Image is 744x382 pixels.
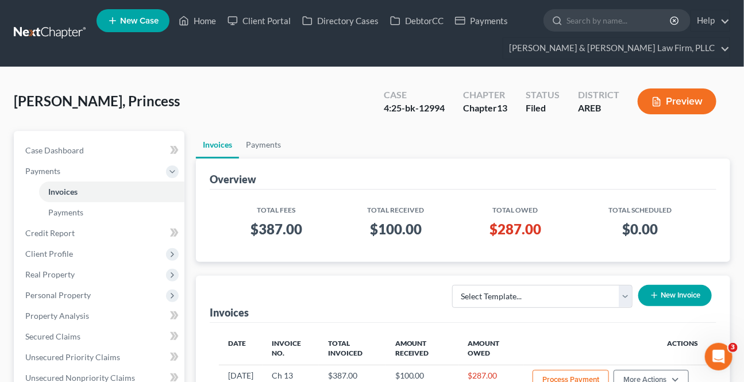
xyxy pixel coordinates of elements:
[578,102,619,115] div: AREB
[219,332,263,365] th: Date
[386,332,459,365] th: Amount Received
[210,306,249,319] div: Invoices
[503,38,730,59] a: [PERSON_NAME] & [PERSON_NAME] Law Firm, PLLC
[458,199,573,215] th: Total Owed
[120,17,159,25] span: New Case
[384,102,445,115] div: 4:25-bk-12994
[39,182,184,202] a: Invoices
[638,285,712,306] button: New Invoice
[319,332,386,365] th: Total Invoiced
[48,187,78,196] span: Invoices
[196,131,239,159] a: Invoices
[578,88,619,102] div: District
[334,199,457,215] th: Total Received
[638,88,716,114] button: Preview
[384,10,449,31] a: DebtorCC
[449,10,514,31] a: Payments
[566,10,672,31] input: Search by name...
[463,102,507,115] div: Chapter
[25,352,120,362] span: Unsecured Priority Claims
[523,332,707,365] th: Actions
[691,10,730,31] a: Help
[210,172,256,186] div: Overview
[526,102,560,115] div: Filed
[25,290,91,300] span: Personal Property
[573,199,707,215] th: Total Scheduled
[16,306,184,326] a: Property Analysis
[25,331,80,341] span: Secured Claims
[16,223,184,244] a: Credit Report
[239,131,288,159] a: Payments
[384,88,445,102] div: Case
[16,347,184,368] a: Unsecured Priority Claims
[25,269,75,279] span: Real Property
[728,343,738,352] span: 3
[219,199,334,215] th: Total Fees
[526,88,560,102] div: Status
[16,140,184,161] a: Case Dashboard
[705,343,733,371] iframe: Intercom live chat
[25,145,84,155] span: Case Dashboard
[25,166,60,176] span: Payments
[222,10,296,31] a: Client Portal
[16,326,184,347] a: Secured Claims
[25,249,73,258] span: Client Profile
[39,202,184,223] a: Payments
[14,92,180,109] span: [PERSON_NAME], Princess
[173,10,222,31] a: Home
[48,207,83,217] span: Payments
[296,10,384,31] a: Directory Cases
[582,220,698,238] h3: $0.00
[343,220,448,238] h3: $100.00
[25,311,89,321] span: Property Analysis
[263,332,319,365] th: Invoice No.
[497,102,507,113] span: 13
[463,88,507,102] div: Chapter
[228,220,325,238] h3: $387.00
[458,332,523,365] th: Amount Owed
[467,220,564,238] h3: $287.00
[25,228,75,238] span: Credit Report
